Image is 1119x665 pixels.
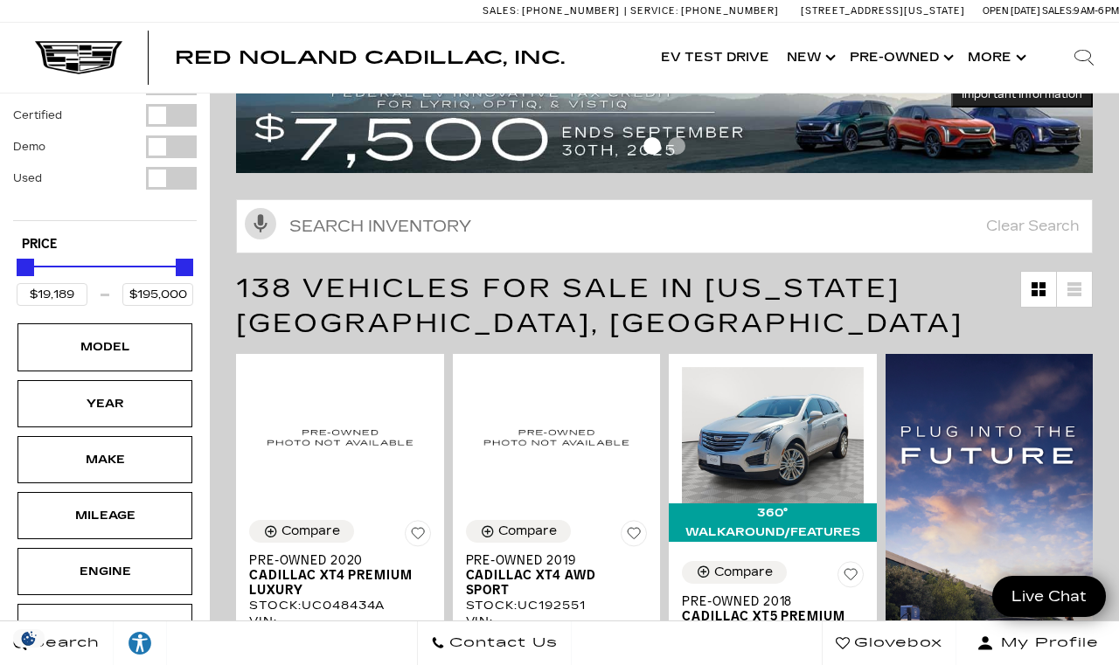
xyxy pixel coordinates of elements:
[13,170,42,187] label: Used
[249,520,354,543] button: Compare Vehicle
[850,631,942,655] span: Glovebox
[281,523,340,539] div: Compare
[682,594,864,639] a: Pre-Owned 2018Cadillac XT5 Premium Luxury AWD
[962,87,1082,101] span: Important Information
[17,604,192,651] div: ColorColor
[621,520,647,553] button: Save Vehicle
[17,323,192,371] div: ModelModel
[841,23,959,93] a: Pre-Owned
[61,562,149,581] div: Engine
[682,561,787,584] button: Compare Vehicle
[714,565,773,580] div: Compare
[61,337,149,357] div: Model
[236,273,963,339] span: 138 Vehicles for Sale in [US_STATE][GEOGRAPHIC_DATA], [GEOGRAPHIC_DATA]
[1021,272,1056,307] a: Grid View
[466,613,648,645] div: VIN: [US_VEHICLE_IDENTIFICATION_NUMBER]
[483,6,624,16] a: Sales: [PHONE_NUMBER]
[17,436,192,483] div: MakeMake
[682,609,851,639] span: Cadillac XT5 Premium Luxury AWD
[22,237,188,253] h5: Price
[9,629,49,648] img: Opt-Out Icon
[466,520,571,543] button: Compare Vehicle
[175,47,565,68] span: Red Noland Cadillac, Inc.
[249,367,431,507] img: 2020 Cadillac XT4 Premium Luxury
[249,568,418,598] span: Cadillac XT4 Premium Luxury
[682,367,864,503] img: 2018 Cadillac XT5 Premium Luxury AWD
[236,199,1093,253] input: Search Inventory
[17,283,87,306] input: Minimum
[27,631,100,655] span: Search
[249,553,431,598] a: Pre-Owned 2020Cadillac XT4 Premium Luxury
[1049,23,1119,93] div: Search
[643,137,661,155] span: Go to slide 1
[13,107,62,124] label: Certified
[498,523,557,539] div: Compare
[822,621,956,665] a: Glovebox
[652,23,778,93] a: EV Test Drive
[17,259,34,276] div: Minimum Price
[994,631,1099,655] span: My Profile
[122,283,193,306] input: Maximum
[35,41,122,74] img: Cadillac Dark Logo with Cadillac White Text
[801,5,965,17] a: [STREET_ADDRESS][US_STATE]
[682,594,851,609] span: Pre-Owned 2018
[61,394,149,413] div: Year
[1003,586,1095,606] span: Live Chat
[624,6,783,16] a: Service: [PHONE_NUMBER]
[175,49,565,66] a: Red Noland Cadillac, Inc.
[61,618,149,637] div: Color
[1074,5,1119,17] span: 9 AM-6 PM
[13,73,197,220] div: Filter by Vehicle Type
[466,553,648,598] a: Pre-Owned 2019Cadillac XT4 AWD Sport
[630,5,678,17] span: Service:
[466,598,648,613] div: Stock : UC192551
[838,561,864,594] button: Save Vehicle
[951,81,1093,107] button: Important Information
[992,576,1106,617] a: Live Chat
[17,492,192,539] div: MileageMileage
[17,253,193,306] div: Price
[9,629,49,648] section: Click to Open Cookie Consent Modal
[236,81,1093,173] img: vrp-tax-ending-august-version
[114,630,166,656] div: Explore your accessibility options
[522,5,620,17] span: [PHONE_NUMBER]
[61,506,149,525] div: Mileage
[956,621,1119,665] button: Open user profile menu
[61,450,149,469] div: Make
[417,621,572,665] a: Contact Us
[483,5,519,17] span: Sales:
[668,137,685,155] span: Go to slide 2
[778,23,841,93] a: New
[445,631,558,655] span: Contact Us
[17,380,192,427] div: YearYear
[13,138,45,156] label: Demo
[669,503,877,542] div: 360° WalkAround/Features
[249,553,418,568] span: Pre-Owned 2020
[983,5,1040,17] span: Open [DATE]
[245,208,276,239] svg: Click to toggle on voice search
[466,568,635,598] span: Cadillac XT4 AWD Sport
[17,548,192,595] div: EngineEngine
[176,259,193,276] div: Maximum Price
[249,613,431,645] div: VIN: [US_VEHICLE_IDENTIFICATION_NUMBER]
[466,367,648,507] img: 2019 Cadillac XT4 AWD Sport
[405,520,431,553] button: Save Vehicle
[1042,5,1074,17] span: Sales:
[681,5,779,17] span: [PHONE_NUMBER]
[249,598,431,613] div: Stock : UC048434A
[466,553,635,568] span: Pre-Owned 2019
[114,621,167,665] a: Explore your accessibility options
[959,23,1032,93] button: More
